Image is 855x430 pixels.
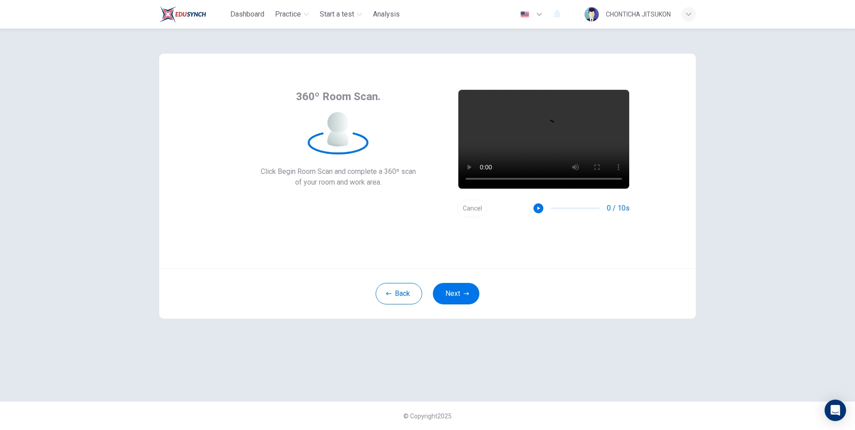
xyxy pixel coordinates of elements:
[261,177,416,188] span: of your room and work area.
[230,9,264,20] span: Dashboard
[825,400,846,421] div: Open Intercom Messenger
[227,6,268,22] button: Dashboard
[519,11,530,18] img: en
[584,7,599,21] img: Profile picture
[376,283,422,304] button: Back
[369,6,403,22] button: Analysis
[159,5,227,23] a: Train Test logo
[261,166,416,177] span: Click Begin Room Scan and complete a 360º scan
[320,9,354,20] span: Start a test
[316,6,366,22] button: Start a test
[403,413,452,420] span: © Copyright 2025
[296,89,381,104] span: 360º Room Scan.
[606,9,671,20] div: CHONTICHA JITSUKON
[159,5,206,23] img: Train Test logo
[373,9,400,20] span: Analysis
[433,283,479,304] button: Next
[271,6,313,22] button: Practice
[458,200,487,217] button: Cancel
[607,203,630,214] span: 0 / 10s
[275,9,301,20] span: Practice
